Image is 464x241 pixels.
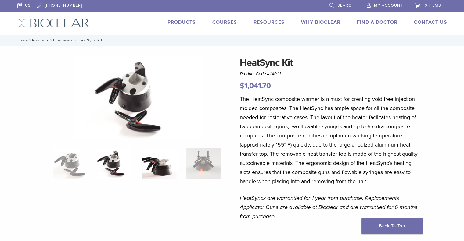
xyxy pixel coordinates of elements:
[74,39,78,42] span: /
[212,19,237,25] a: Courses
[142,148,177,179] img: HeatSync Kit - Image 3
[301,19,340,25] a: Why Bioclear
[374,3,403,8] span: My Account
[357,19,397,25] a: Find A Doctor
[240,55,419,70] h1: HeatSync Kit
[267,71,282,76] span: 414011
[240,81,271,90] bdi: 1,041.70
[53,148,88,179] img: HeatSync-Kit-4-324x324.jpg
[32,38,49,42] a: Products
[15,38,28,42] a: Home
[425,3,441,8] span: 0 items
[240,94,419,186] p: The HeatSync composite warmer is a must for creating void free injection molded composites. The H...
[240,81,244,90] span: $
[49,39,53,42] span: /
[17,19,89,27] img: Bioclear
[53,38,74,42] a: Equipment
[254,19,285,25] a: Resources
[414,19,447,25] a: Contact Us
[13,35,452,46] nav: HeatSync Kit
[28,39,32,42] span: /
[240,71,281,76] span: Product Code:
[74,55,201,140] img: HeatSync Kit - Image 2
[361,218,423,234] a: Back To Top
[240,195,417,220] em: HeatSyncs are warrantied for 1 year from purchase. Replacements Applicator Guns are available at ...
[167,19,196,25] a: Products
[97,148,132,179] img: HeatSync Kit - Image 2
[337,3,354,8] span: Search
[186,148,221,179] img: HeatSync Kit - Image 4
